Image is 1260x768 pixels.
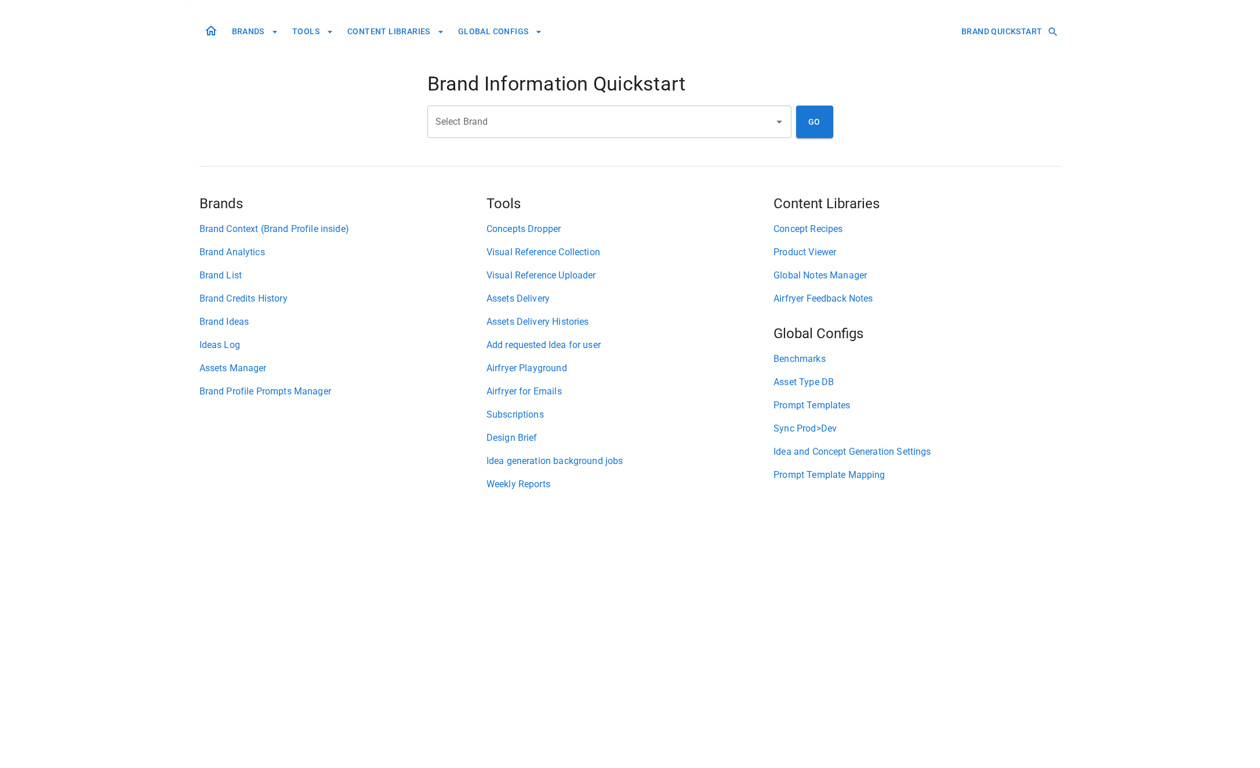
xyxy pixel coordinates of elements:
[486,338,774,352] a: Add requested Idea for user
[774,468,1061,482] a: Prompt Template Mapping
[288,21,338,42] button: TOOLS
[199,245,486,259] a: Brand Analytics
[774,422,1061,436] a: Sync Prod>Dev
[486,454,774,468] a: Idea generation background jobs
[486,292,774,306] a: Assets Delivery
[199,338,486,352] a: Ideas Log
[486,194,774,213] h5: Tools
[199,361,486,375] a: Assets Manager
[486,245,774,259] a: Visual Reference Collection
[199,194,486,213] h5: Brands
[199,269,486,282] a: Brand List
[199,385,486,399] a: Brand Profile Prompts Manager
[774,445,1061,459] a: Idea and Concept Generation Settings
[486,361,774,375] a: Airfryer Playground
[774,269,1061,282] a: Global Notes Manager
[199,315,486,329] a: Brand Ideas
[796,106,833,138] button: GO
[486,222,774,236] a: Concepts Dropper
[774,292,1061,306] a: Airfryer Feedback Notes
[771,114,787,130] button: Open
[343,21,449,42] button: CONTENT LIBRARIES
[774,324,1061,343] h5: Global Configs
[774,399,1061,412] a: Prompt Templates
[427,72,833,96] h4: Brand Information Quickstart
[774,245,1061,259] a: Product Viewer
[486,431,774,445] a: Design Brief
[227,21,283,42] button: BRANDS
[453,21,547,42] button: GLOBAL CONFIGS
[774,194,1061,213] h5: Content Libraries
[774,352,1061,366] a: Benchmarks
[486,269,774,282] a: Visual Reference Uploader
[199,292,486,306] a: Brand Credits History
[957,21,1061,42] button: BRAND QUICKSTART
[486,315,774,329] a: Assets Delivery Histories
[774,222,1061,236] a: Concept Recipes
[486,408,774,422] a: Subscriptions
[486,385,774,399] a: Airfryer for Emails
[199,222,486,236] a: Brand Context (Brand Profile inside)
[486,477,774,491] a: Weekly Reports
[774,375,1061,389] a: Asset Type DB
